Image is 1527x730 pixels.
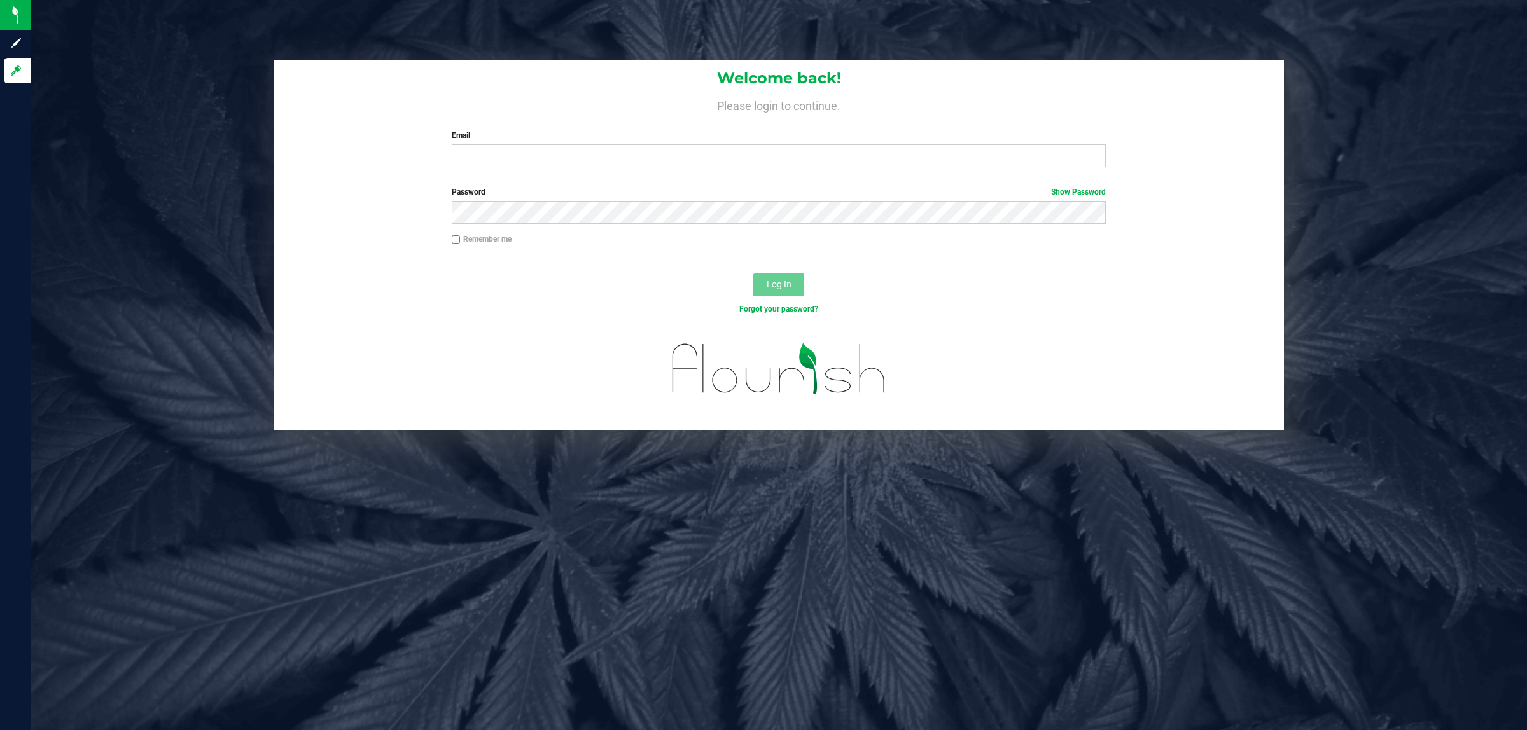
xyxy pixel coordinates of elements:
a: Forgot your password? [739,305,818,313]
h4: Please login to continue. [274,97,1284,112]
inline-svg: Log in [10,64,22,77]
img: flourish_logo.svg [653,328,905,410]
label: Email [452,130,1106,141]
span: Password [452,188,485,196]
label: Remember me [452,233,512,245]
input: Remember me [452,235,461,244]
button: Log In [753,273,804,296]
a: Show Password [1051,188,1106,196]
inline-svg: Sign up [10,37,22,50]
span: Log In [767,279,791,289]
h1: Welcome back! [274,70,1284,86]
